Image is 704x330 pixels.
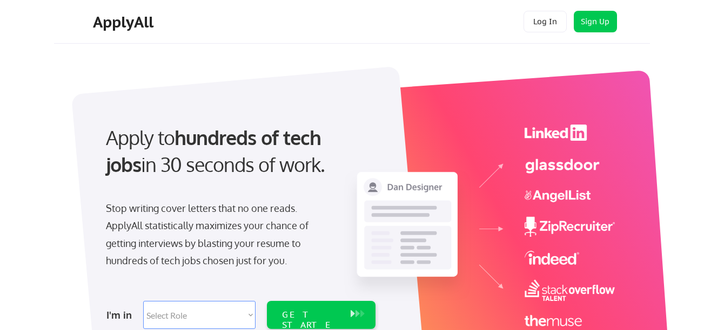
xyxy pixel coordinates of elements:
[106,124,371,178] div: Apply to in 30 seconds of work.
[524,11,567,32] button: Log In
[574,11,617,32] button: Sign Up
[106,200,328,270] div: Stop writing cover letters that no one reads. ApplyAll statistically maximizes your chance of get...
[106,306,137,324] div: I'm in
[106,125,326,176] strong: hundreds of tech jobs
[93,13,157,31] div: ApplyAll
